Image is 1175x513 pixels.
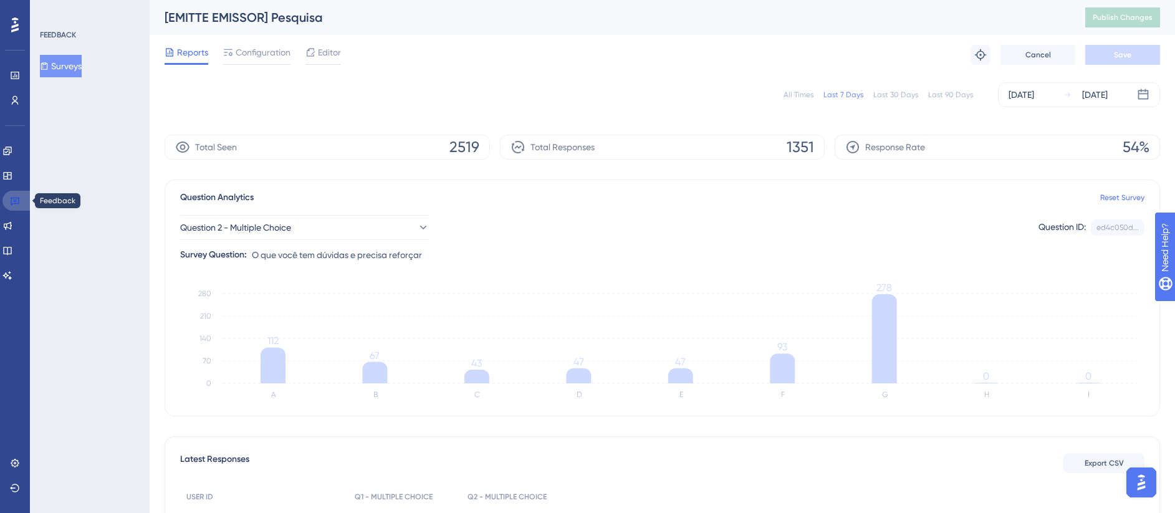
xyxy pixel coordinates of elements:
text: C [474,390,480,399]
span: Total Seen [195,140,237,155]
span: O que você tem dúvidas e precisa reforçar [252,247,422,262]
span: Export CSV [1085,458,1124,468]
span: Response Rate [865,140,925,155]
span: Need Help? [29,3,78,18]
tspan: 47 [573,356,584,368]
button: Question 2 - Multiple Choice [180,215,429,240]
span: USER ID [186,492,213,502]
div: ed4c050d... [1096,223,1139,233]
tspan: 0 [983,370,989,382]
span: Configuration [236,45,290,60]
tspan: 280 [198,289,211,298]
span: Total Responses [530,140,595,155]
tspan: 140 [199,334,211,343]
tspan: 278 [876,282,892,294]
span: Q2 - MULTIPLE CHOICE [468,492,547,502]
div: Question ID: [1038,219,1086,236]
span: Reports [177,45,208,60]
tspan: 67 [370,350,380,362]
div: Last 90 Days [928,90,973,100]
text: I [1088,390,1090,399]
text: E [679,390,683,399]
span: Q1 - MULTIPLE CHOICE [355,492,433,502]
span: Latest Responses [180,452,249,474]
button: Cancel [1000,45,1075,65]
tspan: 93 [777,341,787,353]
div: Last 7 Days [823,90,863,100]
span: Editor [318,45,341,60]
span: 1351 [787,137,814,157]
div: [DATE] [1082,87,1108,102]
text: B [373,390,378,399]
tspan: 43 [471,357,482,369]
span: Question 2 - Multiple Choice [180,220,291,235]
div: Survey Question: [180,247,247,262]
button: Export CSV [1063,453,1144,473]
button: Save [1085,45,1160,65]
span: Question Analytics [180,190,254,205]
iframe: UserGuiding AI Assistant Launcher [1123,464,1160,501]
text: A [271,390,276,399]
div: All Times [784,90,813,100]
div: FEEDBACK [40,30,76,40]
span: 54% [1123,137,1149,157]
span: Publish Changes [1093,12,1153,22]
button: Publish Changes [1085,7,1160,27]
tspan: 0 [1085,370,1091,382]
tspan: 47 [675,356,686,368]
text: F [781,390,785,399]
text: D [577,390,582,399]
a: Reset Survey [1100,193,1144,203]
tspan: 70 [203,357,211,365]
text: G [882,390,888,399]
button: Surveys [40,55,82,77]
span: Save [1114,50,1131,60]
div: [EMITTE EMISSOR] Pesquisa [165,9,1054,26]
div: [DATE] [1009,87,1034,102]
tspan: 112 [267,335,279,347]
span: Cancel [1025,50,1051,60]
tspan: 0 [206,379,211,388]
tspan: 210 [200,312,211,320]
text: H [984,390,989,399]
span: 2519 [449,137,479,157]
div: Last 30 Days [873,90,918,100]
